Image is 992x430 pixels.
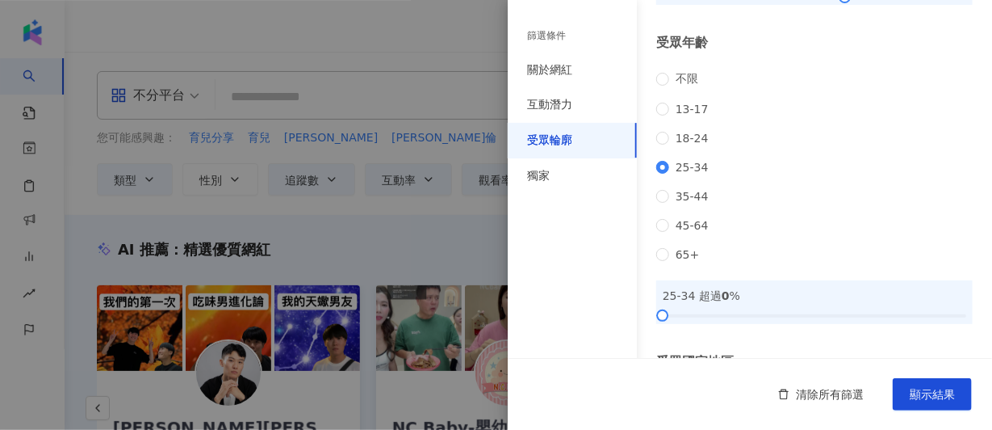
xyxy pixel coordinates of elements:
[669,103,715,116] span: 13-17
[910,388,955,401] span: 顯示結果
[527,97,572,113] div: 互動潛力
[527,133,572,149] div: 受眾輪廓
[796,388,864,401] span: 清除所有篩選
[669,132,715,145] span: 18-24
[527,29,566,43] div: 篩選條件
[778,389,789,400] span: delete
[656,353,973,371] div: 受眾國家地區
[663,287,966,305] div: 25-34 超過 %
[669,190,715,203] span: 35-44
[656,34,973,52] div: 受眾年齡
[669,219,715,232] span: 45-64
[669,161,715,174] span: 25-34
[669,248,706,261] span: 65+
[527,62,572,78] div: 關於網紅
[527,168,550,184] div: 獨家
[722,289,730,302] span: 0
[762,378,880,411] button: 清除所有篩選
[893,378,972,411] button: 顯示結果
[669,72,705,86] span: 不限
